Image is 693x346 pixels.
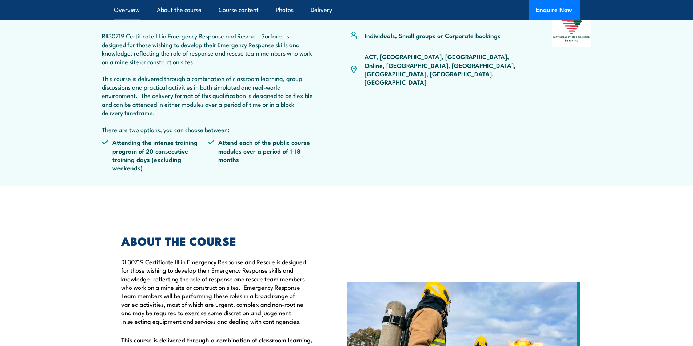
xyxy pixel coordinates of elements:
[365,52,517,86] p: ACT, [GEOGRAPHIC_DATA], [GEOGRAPHIC_DATA], Online, [GEOGRAPHIC_DATA], [GEOGRAPHIC_DATA], [GEOGRAP...
[121,236,313,246] h2: ABOUT THE COURSE
[552,10,592,47] img: Nationally Recognised Training logo.
[102,10,314,20] h2: WHY CHOOSE THIS COURSE
[102,138,208,172] li: Attending the intense training program of 20 consecutive training days (excluding weekends)
[208,138,314,172] li: Attend each of the public course modules over a period of 1-18 months
[365,31,501,40] p: Individuals, Small groups or Corporate bookings
[102,32,314,134] p: RII30719 Certificate III in Emergency Response and Rescue - Surface, is designed for those wishin...
[121,257,313,325] p: RII30719 Certificate III in Emergency Response and Rescue is designed for those wishing to develo...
